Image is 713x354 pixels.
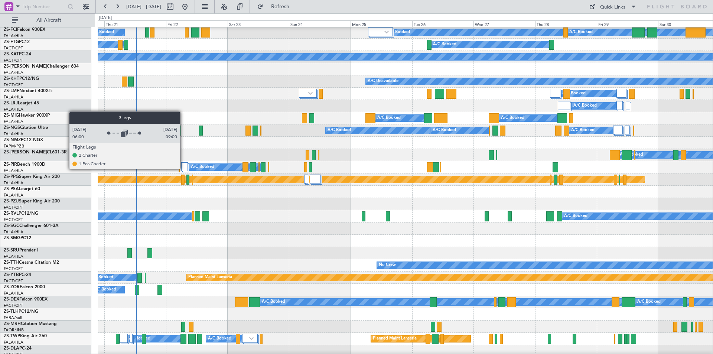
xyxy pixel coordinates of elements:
[4,346,32,351] a: ZS-DLAPC-24
[249,337,254,340] img: arrow-gray.svg
[4,107,23,112] a: FALA/HLA
[4,248,19,253] span: ZS-SRU
[4,290,23,296] a: FALA/HLA
[573,100,597,111] div: A/C Booked
[254,1,298,13] button: Refresh
[4,58,23,63] a: FACT/CPT
[99,15,112,21] div: [DATE]
[4,113,19,118] span: ZS-MIG
[4,285,45,289] a: ZS-ZORFalcon 2000
[4,199,19,204] span: ZS-PZU
[4,309,19,314] span: ZS-TLH
[127,333,150,344] div: A/C Booked
[4,126,48,130] a: ZS-NGSCitation Ultra
[4,187,19,191] span: ZS-PSA
[4,45,23,51] a: FACT/CPT
[4,266,23,272] a: FACT/CPT
[597,20,658,27] div: Fri 29
[4,150,47,155] span: ZS-[PERSON_NAME]
[4,168,23,173] a: FALA/HLA
[4,217,23,223] a: FACT/CPT
[4,27,17,32] span: ZS-FCI
[4,236,31,240] a: ZS-SMGPC12
[4,260,59,265] a: ZS-TTHCessna Citation M2
[126,3,161,10] span: [DATE] - [DATE]
[4,64,47,69] span: ZS-[PERSON_NAME]
[535,20,597,27] div: Thu 28
[600,4,625,11] div: Quick Links
[4,64,79,69] a: ZS-[PERSON_NAME]Challenger 604
[4,260,19,265] span: ZS-TTH
[4,150,67,155] a: ZS-[PERSON_NAME]CL601-3R
[4,211,38,216] a: ZS-RVLPC12/NG
[433,125,456,136] div: A/C Booked
[473,20,535,27] div: Wed 27
[91,27,114,38] div: A/C Booked
[289,20,351,27] div: Sun 24
[412,20,474,27] div: Tue 26
[4,131,23,137] a: FALA/HLA
[166,20,228,27] div: Fri 22
[373,333,417,344] div: Planned Maint Lanseria
[4,162,45,167] a: ZS-PIRBeech 1900D
[4,187,40,191] a: ZS-PSALearjet 60
[4,309,38,314] a: ZS-TLHPC12/NG
[4,77,19,81] span: ZS-KHT
[4,89,52,93] a: ZS-LMFNextant 400XTi
[4,94,23,100] a: FALA/HLA
[90,272,113,283] div: A/C Booked
[4,82,23,88] a: FACT/CPT
[265,4,296,9] span: Refresh
[4,126,20,130] span: ZS-NGS
[4,180,23,186] a: FALA/HLA
[4,254,23,259] a: FALA/HLA
[637,296,661,308] div: A/C Booked
[4,211,19,216] span: ZS-RVL
[4,229,23,235] a: FALA/HLA
[147,116,152,119] img: arrow-gray.svg
[4,33,23,39] a: FALA/HLA
[4,138,21,142] span: ZS-NMZ
[4,162,17,167] span: ZS-PIR
[4,52,31,56] a: ZS-KATPC-24
[4,119,23,124] a: FALA/HLA
[262,296,285,308] div: A/C Booked
[4,285,20,289] span: ZS-ZOR
[4,101,18,105] span: ZS-LRJ
[4,40,30,44] a: ZS-FTGPC12
[93,284,116,295] div: A/C Booked
[4,273,19,277] span: ZS-YTB
[4,346,19,351] span: ZS-DLA
[4,70,23,75] a: FALA/HLA
[4,192,23,198] a: FALA/HLA
[4,322,57,326] a: ZS-MRHCitation Mustang
[4,327,24,333] a: FAOR/JNB
[4,322,21,326] span: ZS-MRH
[19,18,78,23] span: All Aircraft
[228,20,289,27] div: Sat 23
[4,334,47,338] a: ZS-TWPKing Air 260
[585,1,640,13] button: Quick Links
[4,340,23,345] a: FALA/HLA
[208,333,231,344] div: A/C Booked
[4,175,19,179] span: ZS-PPG
[4,248,38,253] a: ZS-SRUPremier I
[328,125,351,136] div: A/C Booked
[562,88,586,99] div: A/C Booked
[564,211,587,222] div: A/C Booked
[368,76,398,87] div: A/C Unavailable
[351,20,412,27] div: Mon 25
[4,199,60,204] a: ZS-PZUSuper King Air 200
[308,92,313,95] img: arrow-gray.svg
[4,236,20,240] span: ZS-SMG
[4,334,20,338] span: ZS-TWP
[384,30,389,33] img: arrow-gray.svg
[191,162,214,173] div: A/C Booked
[387,27,410,38] div: A/C Booked
[4,278,23,284] a: FACT/CPT
[4,89,19,93] span: ZS-LMF
[4,303,23,308] a: FACT/CPT
[377,113,401,124] div: A/C Booked
[4,297,19,302] span: ZS-DEX
[501,113,524,124] div: A/C Booked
